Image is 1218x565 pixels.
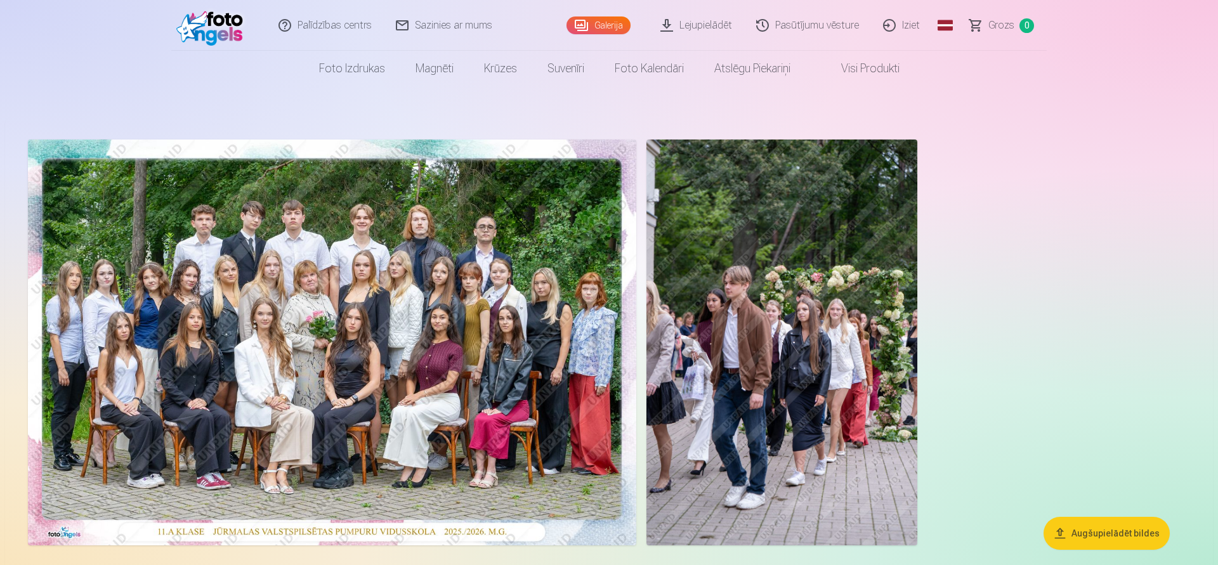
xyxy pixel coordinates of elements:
[1019,18,1034,33] span: 0
[176,5,249,46] img: /fa3
[400,51,469,86] a: Magnēti
[469,51,532,86] a: Krūzes
[699,51,806,86] a: Atslēgu piekariņi
[566,16,631,34] a: Galerija
[532,51,599,86] a: Suvenīri
[599,51,699,86] a: Foto kalendāri
[1044,517,1170,550] button: Augšupielādēt bildes
[988,18,1014,33] span: Grozs
[806,51,915,86] a: Visi produkti
[304,51,400,86] a: Foto izdrukas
